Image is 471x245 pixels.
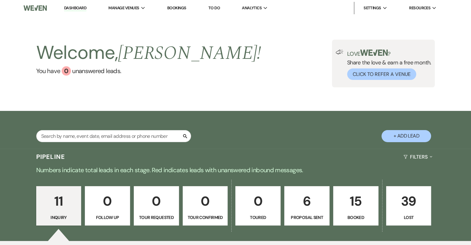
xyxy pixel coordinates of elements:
[62,66,71,76] div: 0
[337,214,374,221] p: Booked
[333,186,378,226] a: 15Booked
[118,39,261,68] span: [PERSON_NAME] !
[386,186,431,226] a: 39Lost
[390,214,427,221] p: Lost
[187,191,224,212] p: 0
[242,5,262,11] span: Analytics
[36,130,191,142] input: Search by name, event date, email address or phone number
[288,191,325,212] p: 6
[134,186,179,226] a: 0Tour Requested
[167,5,186,11] a: Bookings
[409,5,430,11] span: Resources
[239,191,277,212] p: 0
[364,5,381,11] span: Settings
[40,214,77,221] p: Inquiry
[337,191,374,212] p: 15
[401,149,435,165] button: Filters
[343,50,431,80] div: Share the love & earn a free month.
[138,214,175,221] p: Tour Requested
[284,186,329,226] a: 6Proposal Sent
[36,152,65,161] h3: Pipeline
[36,66,261,76] a: You have 0 unanswered leads.
[108,5,139,11] span: Manage Venues
[382,130,431,142] button: + Add Lead
[239,214,277,221] p: Toured
[89,191,126,212] p: 0
[36,40,261,66] h2: Welcome,
[64,5,86,11] a: Dashboard
[235,186,281,226] a: 0Toured
[390,191,427,212] p: 39
[89,214,126,221] p: Follow Up
[40,191,77,212] p: 11
[208,5,220,11] a: To Do
[13,165,459,175] p: Numbers indicate total leads in each stage. Red indicates leads with unanswered inbound messages.
[347,68,416,80] button: Click to Refer a Venue
[85,186,130,226] a: 0Follow Up
[138,191,175,212] p: 0
[347,50,431,57] p: Love ?
[24,2,47,15] img: Weven Logo
[183,186,228,226] a: 0Tour Confirmed
[187,214,224,221] p: Tour Confirmed
[288,214,325,221] p: Proposal Sent
[336,50,343,55] img: loud-speaker-illustration.svg
[360,50,388,56] img: weven-logo-green.svg
[36,186,81,226] a: 11Inquiry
